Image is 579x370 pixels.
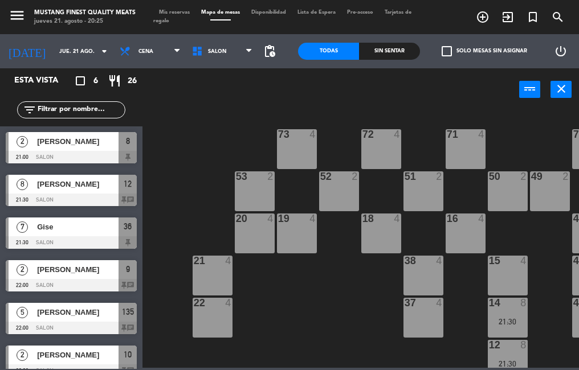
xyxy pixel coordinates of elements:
[37,135,119,147] span: [PERSON_NAME]
[362,129,363,139] div: 72
[520,256,527,266] div: 4
[520,171,527,182] div: 2
[309,129,316,139] div: 4
[292,10,341,15] span: Lista de Espera
[298,43,359,60] div: Todas
[520,340,527,350] div: 8
[128,75,137,88] span: 26
[37,306,119,318] span: [PERSON_NAME]
[17,307,28,318] span: 5
[36,104,125,116] input: Filtrar por nombre...
[97,44,111,58] i: arrow_drop_down
[17,264,28,276] span: 2
[34,9,136,17] div: Mustang Finest Quality Meats
[405,171,405,182] div: 51
[488,360,528,368] div: 21:30
[124,348,132,361] span: 10
[9,7,26,27] button: menu
[394,213,401,224] div: 4
[126,262,130,276] span: 9
[37,349,119,361] span: [PERSON_NAME]
[478,129,485,139] div: 4
[37,264,119,276] span: [PERSON_NAME]
[447,213,447,224] div: 16
[554,82,568,96] i: close
[138,48,153,55] span: Cena
[442,46,527,56] label: Solo mesas sin asignar
[436,171,443,182] div: 2
[124,177,132,191] span: 12
[17,221,28,233] span: 7
[488,318,528,326] div: 21:30
[6,74,82,88] div: Esta vista
[122,305,134,319] span: 135
[405,298,405,308] div: 37
[225,256,232,266] div: 4
[519,81,540,98] button: power_input
[126,134,130,148] span: 8
[263,44,276,58] span: pending_actions
[9,7,26,24] i: menu
[267,171,274,182] div: 2
[405,256,405,266] div: 38
[17,350,28,361] span: 2
[17,179,28,190] span: 8
[526,10,540,24] i: turned_in_not
[551,10,565,24] i: search
[124,220,132,233] span: 36
[554,44,568,58] i: power_settings_new
[501,10,515,24] i: exit_to_app
[362,213,363,224] div: 18
[436,256,443,266] div: 4
[520,298,527,308] div: 8
[267,213,274,224] div: 4
[225,298,232,308] div: 4
[320,171,321,182] div: 52
[352,171,358,182] div: 2
[17,136,28,147] span: 2
[309,213,316,224] div: 4
[341,10,379,15] span: Pre-acceso
[562,171,569,182] div: 2
[394,129,401,139] div: 4
[523,82,537,96] i: power_input
[37,221,119,233] span: Gise
[359,43,420,60] div: Sin sentar
[37,178,119,190] span: [PERSON_NAME]
[195,10,246,15] span: Mapa de mesas
[208,48,226,55] span: SALON
[93,75,98,88] span: 6
[476,10,490,24] i: add_circle_outline
[108,74,121,88] i: restaurant
[23,103,36,117] i: filter_list
[442,46,452,56] span: check_box_outline_blank
[34,17,136,26] div: jueves 21. agosto - 20:25
[246,10,292,15] span: Disponibilidad
[447,129,447,139] div: 71
[551,81,572,98] button: close
[74,74,87,88] i: crop_square
[153,10,195,15] span: Mis reservas
[436,298,443,308] div: 4
[478,213,485,224] div: 4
